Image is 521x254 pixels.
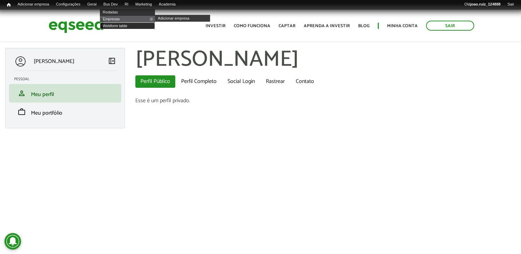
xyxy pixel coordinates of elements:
[176,75,222,88] a: Perfil Completo
[461,2,504,7] a: Olájoao.ruiz_124888
[18,108,26,116] span: work
[100,9,155,15] a: Rodadas
[18,89,26,97] span: person
[9,84,121,103] li: Meu perfil
[9,103,121,121] li: Meu portfólio
[504,2,518,7] a: Sair
[14,108,116,116] a: workMeu portfólio
[470,2,501,6] strong: joao.ruiz_124888
[387,24,418,28] a: Minha conta
[49,17,104,35] img: EqSeed
[234,24,270,28] a: Como funciona
[135,75,175,88] a: Perfil Público
[3,2,14,8] a: Início
[34,58,74,65] p: [PERSON_NAME]
[155,2,179,7] a: Academia
[222,75,260,88] a: Social Login
[108,57,116,66] a: Colapsar menu
[14,2,53,7] a: Adicionar empresa
[14,89,116,97] a: personMeu perfil
[358,24,369,28] a: Blog
[206,24,226,28] a: Investir
[279,24,295,28] a: Captar
[121,2,132,7] a: RI
[135,48,516,72] h1: [PERSON_NAME]
[53,2,84,7] a: Configurações
[291,75,319,88] a: Contato
[261,75,290,88] a: Rastrear
[14,77,121,81] h2: Pessoal
[135,98,516,104] div: Esse é um perfil privado.
[31,90,54,99] span: Meu perfil
[31,108,62,118] span: Meu portfólio
[304,24,350,28] a: Aprenda a investir
[132,2,155,7] a: Marketing
[7,2,11,7] span: Início
[426,21,474,31] a: Sair
[108,57,116,65] span: left_panel_close
[84,2,100,7] a: Geral
[100,2,121,7] a: Bus Dev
